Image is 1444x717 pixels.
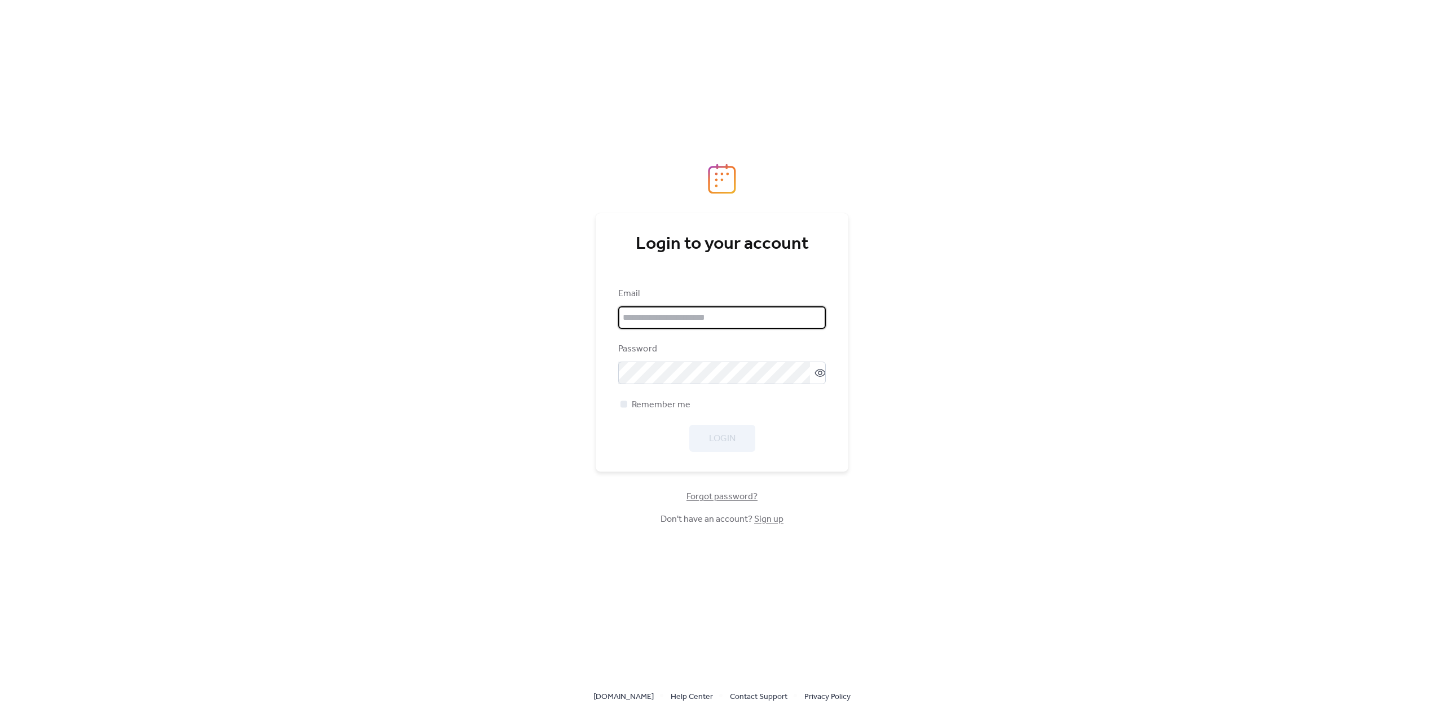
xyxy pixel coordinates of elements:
a: [DOMAIN_NAME] [593,689,654,703]
div: Login to your account [618,233,826,256]
img: logo [708,164,736,194]
span: [DOMAIN_NAME] [593,690,654,704]
a: Forgot password? [686,494,758,500]
a: Privacy Policy [804,689,851,703]
span: Remember me [632,398,690,412]
span: Contact Support [730,690,787,704]
div: Password [618,342,824,356]
a: Sign up [754,511,783,528]
span: Privacy Policy [804,690,851,704]
a: Help Center [671,689,713,703]
div: Email [618,287,824,301]
span: Forgot password? [686,490,758,504]
a: Contact Support [730,689,787,703]
span: Help Center [671,690,713,704]
span: Don't have an account? [661,513,783,526]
